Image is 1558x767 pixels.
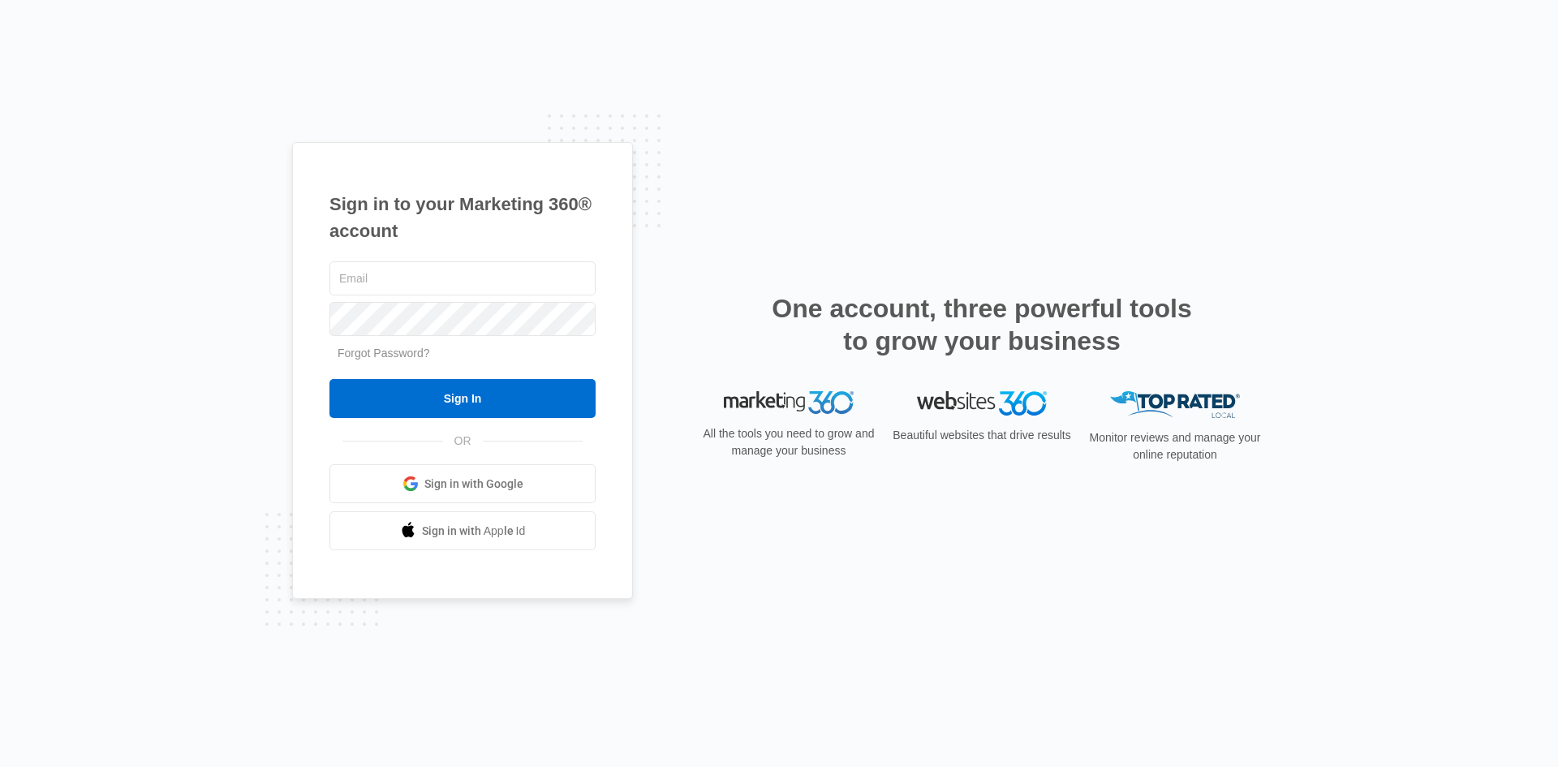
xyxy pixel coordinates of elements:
[329,191,596,244] h1: Sign in to your Marketing 360® account
[329,511,596,550] a: Sign in with Apple Id
[891,427,1073,444] p: Beautiful websites that drive results
[422,523,526,540] span: Sign in with Apple Id
[1110,391,1240,418] img: Top Rated Local
[1084,429,1266,463] p: Monitor reviews and manage your online reputation
[424,476,523,493] span: Sign in with Google
[443,433,483,450] span: OR
[329,379,596,418] input: Sign In
[329,261,596,295] input: Email
[724,391,854,414] img: Marketing 360
[917,391,1047,415] img: Websites 360
[698,425,880,459] p: All the tools you need to grow and manage your business
[338,347,430,360] a: Forgot Password?
[329,464,596,503] a: Sign in with Google
[767,292,1197,357] h2: One account, three powerful tools to grow your business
